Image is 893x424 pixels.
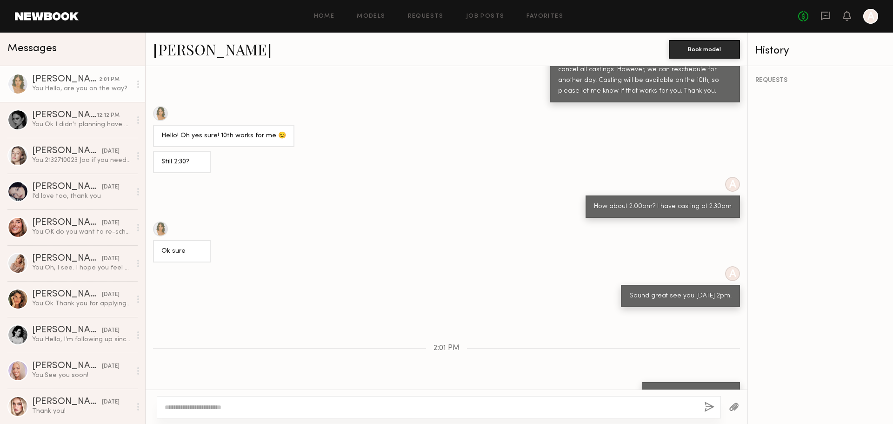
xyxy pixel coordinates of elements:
[161,131,286,141] div: Hello! Oh yes sure! 10th works for me 😊
[32,84,131,93] div: You: Hello, are you on the way?
[32,326,102,335] div: [PERSON_NAME]
[102,398,120,407] div: [DATE]
[669,45,740,53] a: Book model
[153,39,272,59] a: [PERSON_NAME]
[102,183,120,192] div: [DATE]
[32,407,131,416] div: Thank you!
[32,147,102,156] div: [PERSON_NAME]
[32,111,97,120] div: [PERSON_NAME]
[755,77,886,84] div: REQUESTS
[32,120,131,129] div: You: Ok I didn't planning have a casting for next week but I will make space for you. Please tell...
[32,263,131,272] div: You: Oh, I see. I hope you feel better. I can schedule you for [DATE] 4pm. Does that work for you?
[32,290,102,299] div: [PERSON_NAME]
[526,13,563,20] a: Favorites
[629,291,732,302] div: Sound great see you [DATE] 2pm.
[433,344,460,352] span: 2:01 PM
[863,9,878,24] a: A
[32,362,102,371] div: [PERSON_NAME]
[102,326,120,335] div: [DATE]
[32,228,131,236] div: You: OK do you want to re-schedule?
[32,156,131,165] div: You: 2132710023 Joo if you need something please contact me Thank you
[32,254,102,263] div: [PERSON_NAME]
[669,40,740,59] button: Book model
[99,75,120,84] div: 2:01 PM
[32,218,102,228] div: [PERSON_NAME]
[558,43,732,97] div: Hello, [PERSON_NAME] I need to change the schedule due to a company meeting on that day, so I wil...
[466,13,505,20] a: Job Posts
[102,290,120,299] div: [DATE]
[32,299,131,308] div: You: Ok Thank you for applying, have a great day.
[32,335,131,344] div: You: Hello, I’m following up since I haven’t received a response from you. I would appreciate it ...
[102,255,120,263] div: [DATE]
[7,43,57,54] span: Messages
[32,397,102,407] div: [PERSON_NAME]
[408,13,444,20] a: Requests
[651,388,732,399] div: Hello, are you on the way?
[357,13,385,20] a: Models
[594,202,732,212] div: How about 2:00pm? I have casting at 2:30pm
[32,75,99,84] div: [PERSON_NAME]
[161,246,202,257] div: Ok sure
[102,147,120,156] div: [DATE]
[97,111,120,120] div: 12:12 PM
[161,157,202,168] div: Still 2:30?
[102,219,120,228] div: [DATE]
[102,362,120,371] div: [DATE]
[755,46,886,56] div: History
[32,371,131,380] div: You: See you soon!
[32,182,102,192] div: [PERSON_NAME]
[32,192,131,201] div: I’d love too, thank you
[314,13,335,20] a: Home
